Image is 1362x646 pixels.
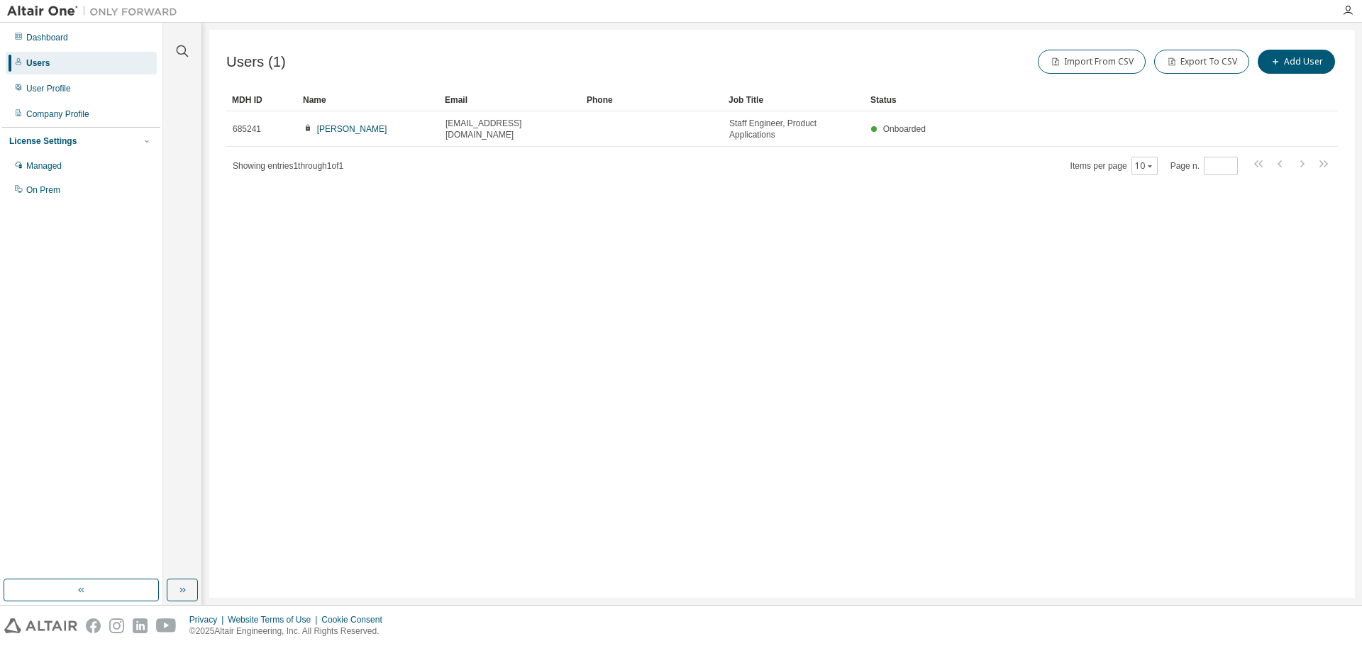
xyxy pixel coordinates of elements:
[233,123,261,135] span: 685241
[86,618,101,633] img: facebook.svg
[321,614,390,625] div: Cookie Consent
[729,118,858,140] span: Staff Engineer, Product Applications
[9,135,77,147] div: License Settings
[189,625,391,637] p: © 2025 Altair Engineering, Inc. All Rights Reserved.
[4,618,77,633] img: altair_logo.svg
[1170,157,1238,175] span: Page n.
[1154,50,1249,74] button: Export To CSV
[26,108,89,120] div: Company Profile
[1258,50,1335,74] button: Add User
[233,161,343,171] span: Showing entries 1 through 1 of 1
[445,89,575,111] div: Email
[1135,160,1154,172] button: 10
[232,89,292,111] div: MDH ID
[109,618,124,633] img: instagram.svg
[26,160,62,172] div: Managed
[226,54,286,70] span: Users (1)
[26,57,50,69] div: Users
[303,89,433,111] div: Name
[156,618,177,633] img: youtube.svg
[883,124,926,134] span: Onboarded
[445,118,575,140] span: [EMAIL_ADDRESS][DOMAIN_NAME]
[26,83,71,94] div: User Profile
[587,89,717,111] div: Phone
[189,614,228,625] div: Privacy
[1070,157,1158,175] span: Items per page
[7,4,184,18] img: Altair One
[317,124,387,134] a: [PERSON_NAME]
[133,618,148,633] img: linkedin.svg
[228,614,321,625] div: Website Terms of Use
[26,32,68,43] div: Dashboard
[870,89,1264,111] div: Status
[26,184,60,196] div: On Prem
[729,89,859,111] div: Job Title
[1038,50,1146,74] button: Import From CSV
